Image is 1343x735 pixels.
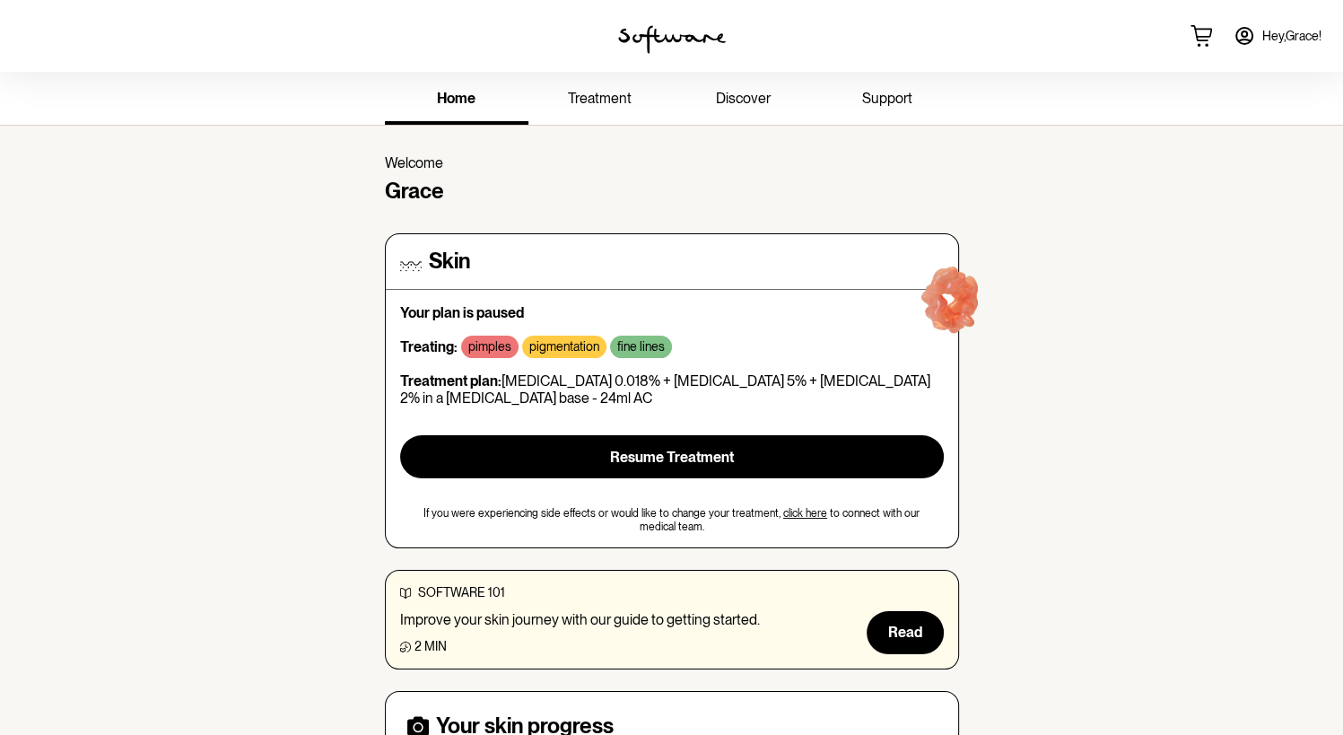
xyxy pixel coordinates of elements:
button: Read [867,611,944,654]
p: pimples [468,339,511,354]
button: Resume Treatment [400,435,944,478]
h4: Skin [429,249,470,275]
p: pigmentation [529,339,599,354]
span: support [862,90,912,107]
span: Read [888,624,922,641]
p: [MEDICAL_DATA] 0.018% + [MEDICAL_DATA] 5% + [MEDICAL_DATA] 2% in a [MEDICAL_DATA] base - 24ml AC [400,372,944,407]
a: support [815,75,959,125]
span: If you were experiencing side effects or would like to change your treatment, to connect with our... [400,507,944,533]
p: Your plan is paused [400,304,944,321]
span: treatment [568,90,632,107]
a: discover [672,75,815,125]
img: software logo [618,25,726,54]
span: Resume Treatment [610,449,734,466]
span: home [437,90,475,107]
img: red-blob.ee797e6f29be6228169e.gif [894,248,1009,363]
a: click here [783,507,827,520]
a: treatment [528,75,672,125]
p: Improve your skin journey with our guide to getting started. [400,611,760,628]
span: 2 min [414,639,447,653]
strong: Treating: [400,338,458,355]
span: software 101 [418,585,505,599]
strong: Treatment plan: [400,372,501,389]
span: Hey, Grace ! [1262,29,1321,44]
p: Welcome [385,154,959,171]
p: fine lines [617,339,665,354]
h4: Grace [385,179,959,205]
a: home [385,75,528,125]
a: Hey,Grace! [1223,14,1332,57]
span: discover [716,90,771,107]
